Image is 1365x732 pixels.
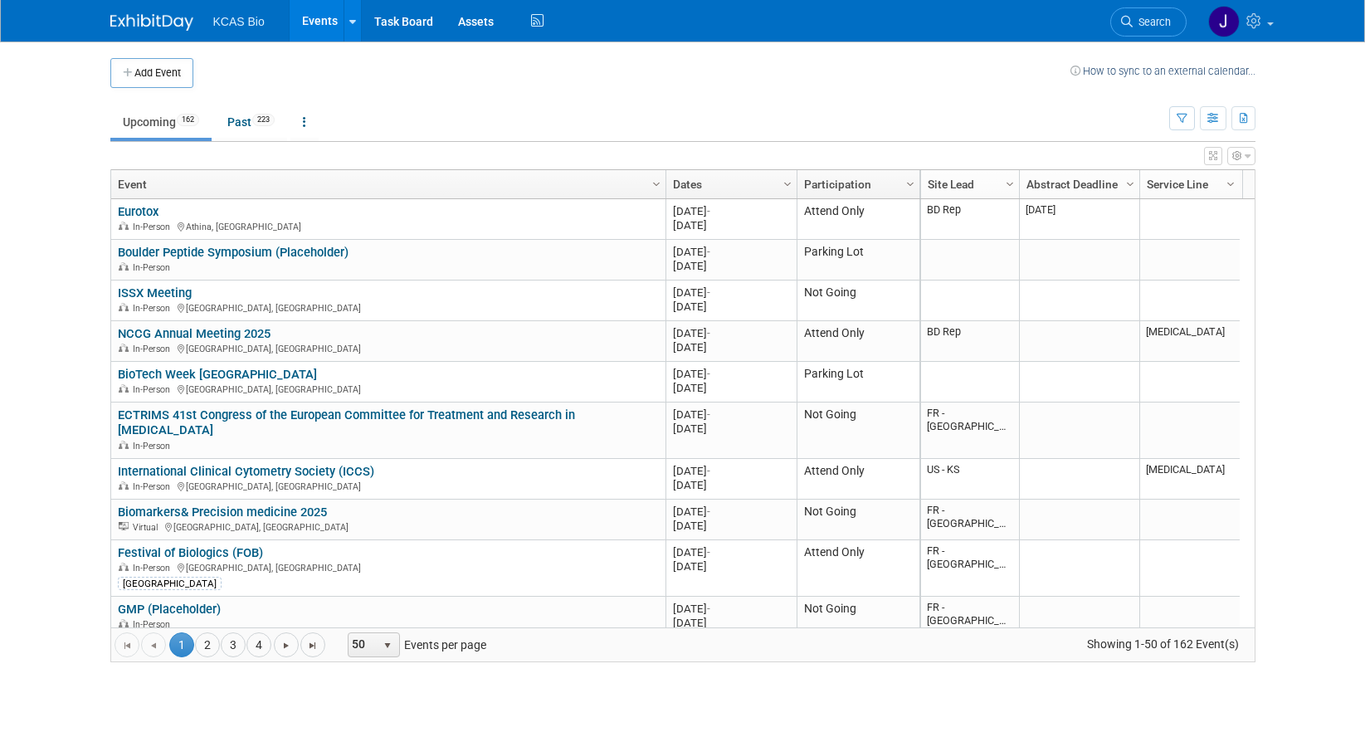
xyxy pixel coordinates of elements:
a: Column Settings [1221,170,1240,195]
img: In-Person Event [119,619,129,627]
div: [DATE] [673,464,789,478]
div: [DATE] [673,245,789,259]
td: Parking Lot [797,240,919,281]
img: In-Person Event [119,262,129,271]
a: International Clinical Cytometry Society (ICCS) [118,464,374,479]
div: [DATE] [673,545,789,559]
span: In-Person [133,441,175,451]
span: In-Person [133,262,175,273]
a: GMP (Placeholder) [118,602,221,617]
span: 50 [349,633,377,656]
div: [DATE] [673,519,789,533]
span: Column Settings [781,178,794,191]
span: - [707,505,710,518]
a: Dates [673,170,786,198]
span: - [707,408,710,421]
span: In-Person [133,481,175,492]
td: [MEDICAL_DATA] [1139,321,1240,362]
span: In-Person [133,619,175,630]
span: Go to the first page [120,639,134,652]
div: [DATE] [673,381,789,395]
a: How to sync to an external calendar... [1070,65,1255,77]
div: [GEOGRAPHIC_DATA], [GEOGRAPHIC_DATA] [118,560,658,574]
a: Service Line [1147,170,1229,198]
td: BD Rep [921,321,1019,362]
a: NCCG Annual Meeting 2025 [118,326,271,341]
a: Event [118,170,655,198]
a: BioTech Week [GEOGRAPHIC_DATA] [118,367,317,382]
a: Column Settings [901,170,919,195]
a: 2 [195,632,220,657]
td: FR - [GEOGRAPHIC_DATA] [921,403,1019,459]
td: Attend Only [797,540,919,597]
span: - [707,465,710,477]
span: 223 [252,114,275,126]
div: [DATE] [673,300,789,314]
span: Column Settings [650,178,663,191]
button: Add Event [110,58,193,88]
a: Site Lead [928,170,1008,198]
td: US - KS [921,459,1019,500]
td: [DATE] [1019,199,1139,240]
span: Events per page [326,632,503,657]
img: In-Person Event [119,222,129,230]
td: Attend Only [797,321,919,362]
div: [DATE] [673,407,789,422]
td: FR - [GEOGRAPHIC_DATA] [921,597,1019,637]
div: [DATE] [673,367,789,381]
div: [DATE] [673,259,789,273]
a: Go to the first page [115,632,139,657]
a: Upcoming162 [110,106,212,138]
img: In-Person Event [119,481,129,490]
a: Go to the previous page [141,632,166,657]
span: Column Settings [1003,178,1016,191]
td: Not Going [797,403,919,459]
div: [GEOGRAPHIC_DATA], [GEOGRAPHIC_DATA] [118,479,658,493]
a: Past223 [215,106,287,138]
span: Column Settings [1224,178,1237,191]
div: [GEOGRAPHIC_DATA], [GEOGRAPHIC_DATA] [118,341,658,355]
td: Attend Only [797,199,919,240]
div: [DATE] [673,616,789,630]
div: [DATE] [673,218,789,232]
a: ECTRIMS 41st Congress of the European Committee for Treatment and Research in [MEDICAL_DATA] [118,407,575,438]
td: BD Rep [921,199,1019,240]
a: Column Settings [1001,170,1019,195]
td: FR - [GEOGRAPHIC_DATA] [921,500,1019,540]
span: Virtual [133,522,163,533]
span: Go to the previous page [147,639,160,652]
span: - [707,546,710,559]
div: [GEOGRAPHIC_DATA], [GEOGRAPHIC_DATA] [118,300,658,315]
a: Biomarkers& Precision medicine 2025 [118,505,327,520]
td: Attend Only [797,459,919,500]
img: In-Person Event [119,384,129,393]
span: - [707,603,710,615]
div: [DATE] [673,285,789,300]
div: [DATE] [673,602,789,616]
a: ISSX Meeting [118,285,192,300]
span: In-Person [133,384,175,395]
td: Parking Lot [797,362,919,403]
span: In-Person [133,344,175,354]
span: KCAS Bio [213,15,265,28]
a: Eurotox [118,204,158,219]
span: Go to the last page [306,639,319,652]
a: 4 [246,632,271,657]
img: Jason Hannah [1208,6,1240,37]
span: - [707,246,710,258]
a: Go to the last page [300,632,325,657]
div: [DATE] [673,204,789,218]
a: Column Settings [647,170,665,195]
a: Column Settings [1121,170,1139,195]
a: Column Settings [778,170,797,195]
img: Virtual Event [119,522,129,530]
td: Not Going [797,597,919,637]
span: 1 [169,632,194,657]
span: In-Person [133,303,175,314]
span: Column Settings [904,178,917,191]
img: In-Person Event [119,441,129,449]
span: 162 [177,114,199,126]
a: Participation [804,170,909,198]
span: Search [1133,16,1171,28]
span: - [707,327,710,339]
